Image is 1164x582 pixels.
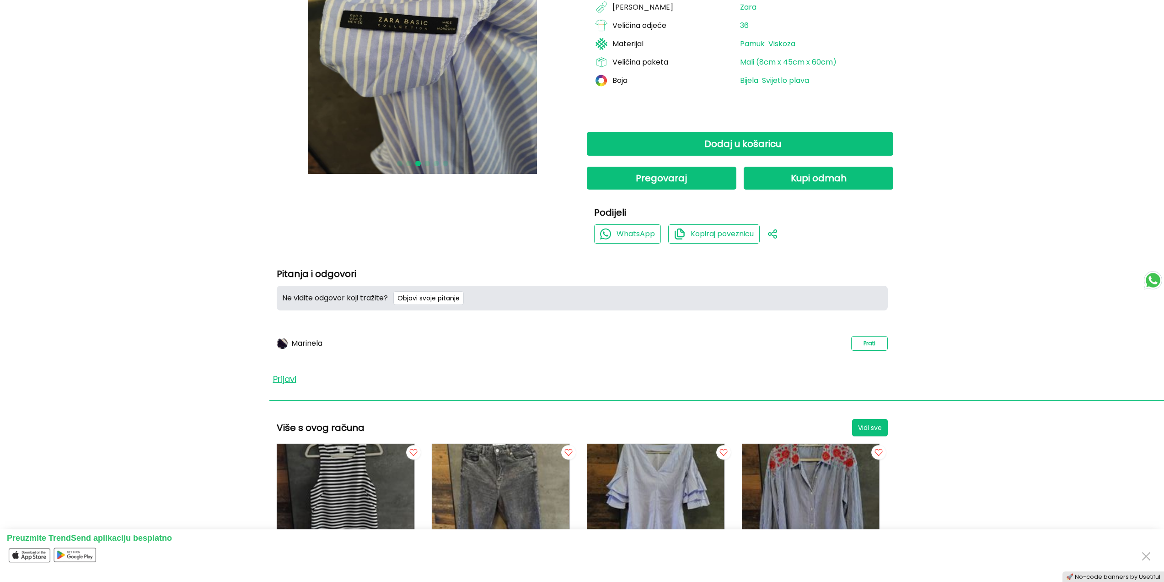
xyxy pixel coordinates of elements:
[768,40,795,48] a: Viskoza
[277,338,288,349] img: Marinela
[559,444,578,462] img: follow button
[612,40,644,48] p: Materijal
[617,229,655,239] span: WhatsApp
[869,444,888,462] img: follow button
[852,419,888,436] a: Vidi sve
[740,22,749,30] a: 36
[714,444,733,462] img: follow button
[691,229,754,239] span: Kopiraj poveznicu
[432,444,569,581] img: Zara traperice
[612,3,673,11] p: [PERSON_NAME]
[282,294,388,302] p: Ne vidite odgovor koji tražite?
[668,224,760,244] button: Kopiraj poveznicu
[791,172,847,185] span: Kupi odmah
[594,224,661,244] button: WhatsApp
[277,269,888,278] h2: Pitanja i odgovori
[744,167,893,190] button: Kupi odmah
[587,444,724,581] img: Zara mini haljina/tunika
[740,40,765,48] a: Pamuk
[851,336,888,351] button: Prati
[612,76,628,85] p: Boja
[277,423,365,432] h2: Više s ovog računa
[393,291,464,305] button: Objavi svoje pitanje
[1139,547,1153,564] button: Close
[594,208,886,217] h2: Podijeli
[740,76,758,85] a: Bijela
[291,339,322,348] a: Marinela
[404,444,423,462] img: follow button
[587,167,736,190] button: Pregovaraj
[1066,573,1160,581] a: 🚀 No-code banners by Usetiful
[277,444,414,581] img: Ljetna haljina na prugice
[740,58,837,66] a: Mali (8cm x 45cm x 60cm)
[273,373,296,386] button: Prijavi
[704,137,781,150] span: Dodaj u košaricu
[612,58,668,66] p: Veličina paketa
[7,533,172,543] span: Preuzmite TrendSend aplikaciju besplatno
[762,76,809,85] a: Svijetlo plava
[740,3,756,11] a: Zara
[587,132,893,156] button: Dodaj u košaricu
[612,22,666,30] p: Veličina odjeće
[742,444,879,581] img: Zara košulja dugih rukava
